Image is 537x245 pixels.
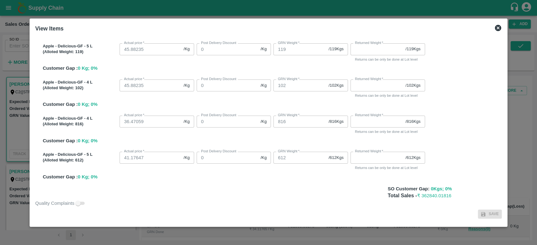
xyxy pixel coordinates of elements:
[355,149,383,154] label: Returned Weight
[183,83,190,89] span: /Kg
[201,113,236,118] label: Post Delivery Discount
[78,102,98,107] span: 0 Kg; 0 %
[43,66,78,71] span: Customer Gap :
[43,43,117,49] p: Apple - Delicious-GF - 5 L
[78,66,98,71] span: 0 Kg; 0 %
[43,102,78,107] span: Customer Gap :
[201,149,236,154] label: Post Delivery Discount
[406,46,421,52] span: / 119 Kgs
[406,119,421,125] span: / 816 Kgs
[43,152,117,158] p: Apple - Delicious-GF - 5 L
[43,85,117,91] p: (Alloted Weight: 102 )
[328,46,344,52] span: / 119 Kgs
[78,174,98,179] span: 0 Kg; 0 %
[388,193,451,198] b: Total Sales -
[355,57,421,62] p: Returns can be only be done at Lot level
[124,113,144,118] label: Actual price
[197,43,258,55] input: 0.0
[197,116,258,128] input: 0.0
[406,83,421,89] span: / 102 Kgs
[388,186,429,191] b: SO Customer Gap:
[124,77,144,82] label: Actual price
[120,152,181,164] input: 0.0
[120,116,181,128] input: 0.0
[43,49,117,55] p: (Alloted Weight: 119 )
[355,129,421,134] p: Returns can be only be done at Lot level
[43,116,117,122] p: Apple - Delicious-GF - 4 L
[35,25,64,32] b: View Items
[328,83,344,89] span: / 102 Kgs
[355,41,383,46] label: Returned Weight
[406,155,421,161] span: / 612 Kgs
[260,46,267,52] span: /Kg
[183,46,190,52] span: /Kg
[197,79,258,91] input: 0.0
[43,121,117,127] p: (Alloted Weight: 816 )
[355,165,421,171] p: Returns can be only be done at Lot level
[278,113,299,118] label: GRN Weight
[260,83,267,89] span: /Kg
[328,155,344,161] span: / 612 Kgs
[355,93,421,98] p: Returns can be only be done at Lot level
[260,155,267,161] span: /Kg
[43,138,78,143] span: Customer Gap :
[201,41,236,46] label: Post Delivery Discount
[355,113,383,118] label: Returned Weight
[431,186,452,191] span: 0 Kgs; 0 %
[278,149,299,154] label: GRN Weight
[260,119,267,125] span: /Kg
[43,157,117,163] p: (Alloted Weight: 612 )
[183,119,190,125] span: /Kg
[78,138,98,143] span: 0 Kg; 0 %
[328,119,344,125] span: / 816 Kgs
[43,79,117,85] p: Apple - Delicious-GF - 4 L
[120,43,181,55] input: 0.0
[183,155,190,161] span: /Kg
[43,174,78,179] span: Customer Gap :
[201,77,236,82] label: Post Delivery Discount
[278,41,299,46] label: GRN Weight
[120,79,181,91] input: 0.0
[35,200,75,207] span: Quality Complaints
[124,41,144,46] label: Actual price
[417,193,451,198] span: ₹ 362840.01816
[278,77,299,82] label: GRN Weight
[197,152,258,164] input: 0.0
[124,149,144,154] label: Actual price
[355,77,383,82] label: Returned Weight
